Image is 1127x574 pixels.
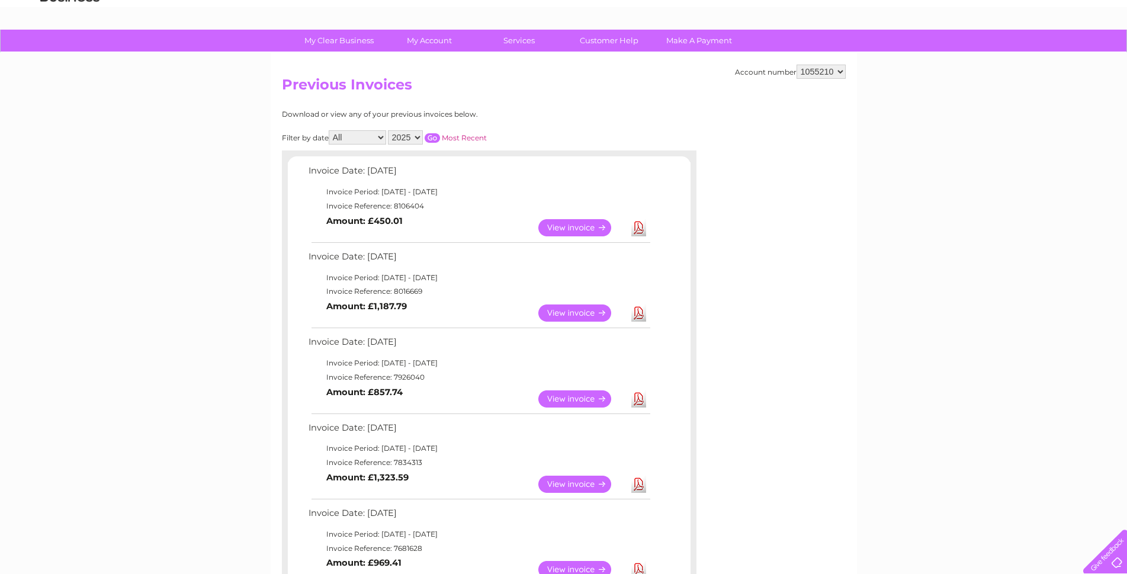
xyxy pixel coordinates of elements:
[631,304,646,322] a: Download
[290,30,388,52] a: My Clear Business
[326,472,409,483] b: Amount: £1,323.59
[1048,50,1077,59] a: Contact
[326,216,403,226] b: Amount: £450.01
[1088,50,1116,59] a: Log out
[1024,50,1041,59] a: Blog
[538,390,625,408] a: View
[442,133,487,142] a: Most Recent
[306,527,652,541] td: Invoice Period: [DATE] - [DATE]
[650,30,748,52] a: Make A Payment
[306,199,652,213] td: Invoice Reference: 8106404
[282,110,593,118] div: Download or view any of your previous invoices below.
[282,76,846,99] h2: Previous Invoices
[306,441,652,456] td: Invoice Period: [DATE] - [DATE]
[904,6,985,21] a: 0333 014 3131
[306,185,652,199] td: Invoice Period: [DATE] - [DATE]
[735,65,846,79] div: Account number
[282,130,593,145] div: Filter by date
[326,387,403,397] b: Amount: £857.74
[470,30,568,52] a: Services
[306,163,652,185] td: Invoice Date: [DATE]
[538,304,625,322] a: View
[306,456,652,470] td: Invoice Reference: 7834313
[631,219,646,236] a: Download
[306,356,652,370] td: Invoice Period: [DATE] - [DATE]
[326,301,407,312] b: Amount: £1,187.79
[380,30,478,52] a: My Account
[326,557,402,568] b: Amount: £969.41
[538,476,625,493] a: View
[306,284,652,299] td: Invoice Reference: 8016669
[306,420,652,442] td: Invoice Date: [DATE]
[284,7,844,57] div: Clear Business is a trading name of Verastar Limited (registered in [GEOGRAPHIC_DATA] No. 3667643...
[306,370,652,384] td: Invoice Reference: 7926040
[306,249,652,271] td: Invoice Date: [DATE]
[40,31,100,67] img: logo.png
[948,50,974,59] a: Energy
[538,219,625,236] a: View
[306,271,652,285] td: Invoice Period: [DATE] - [DATE]
[631,390,646,408] a: Download
[306,334,652,356] td: Invoice Date: [DATE]
[981,50,1017,59] a: Telecoms
[919,50,941,59] a: Water
[560,30,658,52] a: Customer Help
[306,541,652,556] td: Invoice Reference: 7681628
[306,505,652,527] td: Invoice Date: [DATE]
[631,476,646,493] a: Download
